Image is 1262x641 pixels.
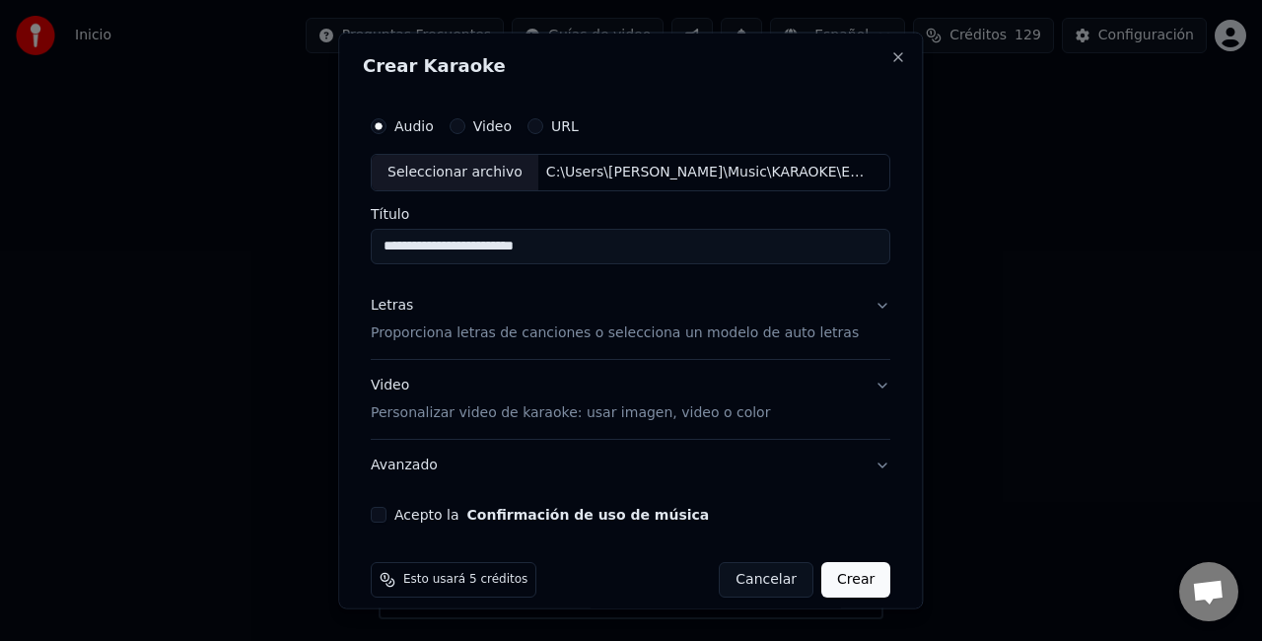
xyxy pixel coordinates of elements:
p: Proporciona letras de canciones o selecciona un modelo de auto letras [371,322,859,342]
button: LetrasProporciona letras de canciones o selecciona un modelo de auto letras [371,279,890,358]
label: Título [371,206,890,220]
h2: Crear Karaoke [363,57,898,75]
label: URL [551,119,579,133]
div: C:\Users\[PERSON_NAME]\Music\KARAOKE\Esta semana\Padre-[PERSON_NAME][PERSON_NAME].mp3 [538,163,874,182]
button: Cancelar [720,561,814,597]
div: Letras [371,295,413,315]
label: Video [473,119,512,133]
div: Seleccionar archivo [372,155,538,190]
label: Audio [394,119,434,133]
span: Esto usará 5 créditos [403,571,527,587]
label: Acepto la [394,507,709,521]
button: VideoPersonalizar video de karaoke: usar imagen, video o color [371,359,890,438]
div: Video [371,375,770,422]
button: Avanzado [371,439,890,490]
p: Personalizar video de karaoke: usar imagen, video o color [371,402,770,422]
button: Crear [821,561,890,597]
button: Acepto la [467,507,710,521]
